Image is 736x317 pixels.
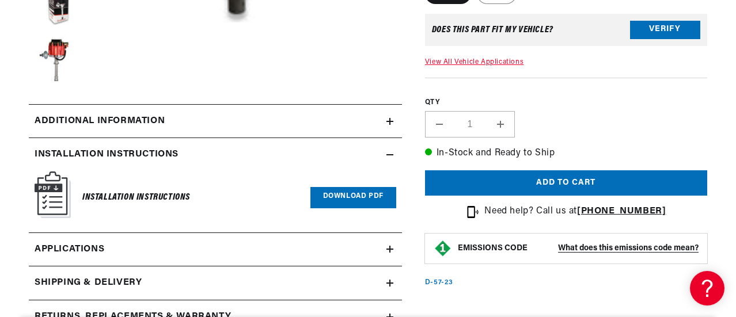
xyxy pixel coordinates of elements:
[29,266,402,300] summary: Shipping & Delivery
[432,25,553,35] div: Does This part fit My vehicle?
[425,278,453,288] p: D-57-23
[425,59,523,66] a: View All Vehicle Applications
[425,146,707,161] p: In-Stock and Ready to Ship
[577,207,666,216] a: [PHONE_NUMBER]
[458,243,699,254] button: EMISSIONS CODEWhat does this emissions code mean?
[558,244,699,253] strong: What does this emissions code mean?
[29,138,402,171] summary: Installation instructions
[35,242,104,257] span: Applications
[35,114,165,129] h2: Additional information
[630,21,700,39] button: Verify
[29,105,402,138] summary: Additional information
[425,170,707,196] button: Add to cart
[35,171,71,218] img: Instruction Manual
[29,35,86,93] button: Load image 7 in gallery view
[29,233,402,267] a: Applications
[310,187,396,208] a: Download PDF
[425,98,707,108] label: QTY
[82,190,190,205] h6: Installation Instructions
[35,276,142,291] h2: Shipping & Delivery
[434,239,452,258] img: Emissions code
[35,147,179,162] h2: Installation instructions
[484,204,666,219] p: Need help? Call us at
[458,244,528,253] strong: EMISSIONS CODE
